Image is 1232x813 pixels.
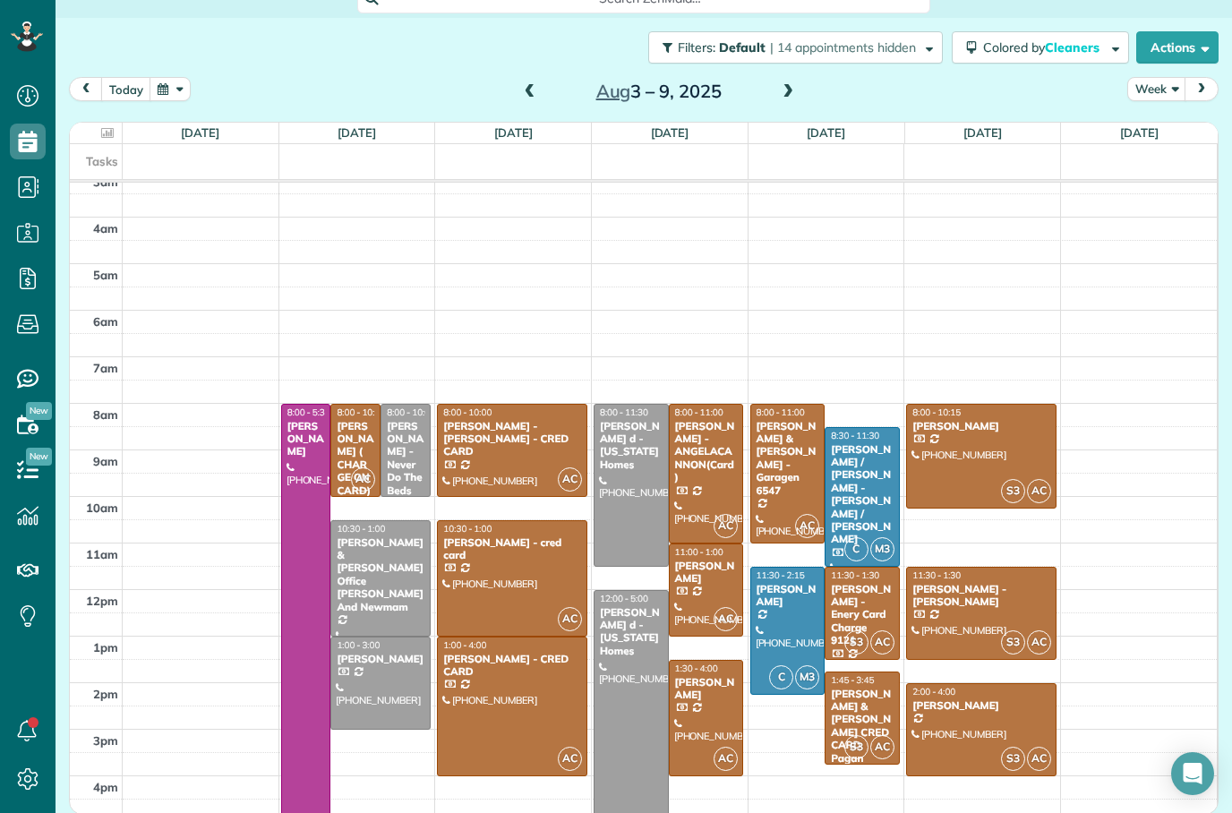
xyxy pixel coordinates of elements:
span: 12:00 - 5:00 [600,593,648,604]
span: 9am [93,454,118,468]
div: [PERSON_NAME] [911,699,1050,712]
span: AC [714,747,738,771]
span: AC [558,467,582,492]
span: Tasks [86,154,118,168]
span: AC [714,514,738,538]
span: 10:30 - 1:00 [443,523,492,535]
span: Default [719,39,766,56]
span: AC [714,607,738,631]
div: [PERSON_NAME] [911,420,1050,432]
span: AC [351,467,375,492]
span: Colored by [983,39,1106,56]
div: [PERSON_NAME] - Enery Card Charge 9121 [830,583,894,647]
span: 2pm [93,687,118,701]
h2: 3 – 9, 2025 [547,81,771,101]
span: 8am [93,407,118,422]
span: 8:00 - 11:00 [675,406,723,418]
button: Filters: Default | 14 appointments hidden [648,31,943,64]
div: [PERSON_NAME] - Never Do The Beds She Will Be Mad Don't - [PERSON_NAME] required [386,420,425,613]
span: 1:45 - 3:45 [831,674,874,686]
div: [PERSON_NAME] [287,420,326,458]
div: [PERSON_NAME] [336,653,425,665]
span: 11am [86,547,118,561]
span: 10am [86,501,118,515]
a: [DATE] [807,125,845,140]
a: [DATE] [1120,125,1159,140]
div: [PERSON_NAME] / [PERSON_NAME] - [PERSON_NAME] / [PERSON_NAME] [830,443,894,546]
span: Filters: [678,39,715,56]
span: C [844,537,868,561]
div: Open Intercom Messenger [1171,752,1214,795]
span: 2:00 - 4:00 [912,686,955,697]
button: prev [69,77,103,101]
button: today [101,77,151,101]
span: New [26,448,52,466]
a: [DATE] [963,125,1002,140]
span: 10:30 - 1:00 [337,523,385,535]
span: S3 [1001,747,1025,771]
span: AC [1027,630,1051,655]
span: 8:00 - 10:00 [443,406,492,418]
a: [DATE] [651,125,689,140]
div: [PERSON_NAME] - cred card [442,536,581,562]
span: AC [1027,747,1051,771]
span: 1:30 - 4:00 [675,663,718,674]
div: [PERSON_NAME] [674,676,739,702]
span: 1:00 - 4:00 [443,639,486,651]
span: AC [870,630,894,655]
span: 8:00 - 11:30 [600,406,648,418]
a: [DATE] [338,125,376,140]
button: Colored byCleaners [952,31,1129,64]
span: 11:30 - 2:15 [757,569,805,581]
div: [PERSON_NAME] - ANGELACANNON(Card) [674,420,739,484]
span: AC [558,607,582,631]
div: [PERSON_NAME] - [PERSON_NAME] [911,583,1050,609]
span: S3 [1001,630,1025,655]
span: 8:00 - 10:00 [387,406,435,418]
span: C [769,665,793,689]
span: 8:00 - 5:30 [287,406,330,418]
span: 11:00 - 1:00 [675,546,723,558]
div: [PERSON_NAME] - CRED CARD [442,653,581,679]
span: 8:30 - 11:30 [831,430,879,441]
span: New [26,402,52,420]
span: 6am [93,314,118,329]
span: M3 [795,665,819,689]
div: [PERSON_NAME] d - [US_STATE] Homes [599,606,663,658]
div: [PERSON_NAME] [674,560,739,586]
button: next [1185,77,1219,101]
span: 12pm [86,594,118,608]
div: [PERSON_NAME] [756,583,820,609]
span: Cleaners [1045,39,1102,56]
span: 8:00 - 10:00 [337,406,385,418]
span: AC [870,735,894,759]
span: M3 [870,537,894,561]
span: 8:00 - 11:00 [757,406,805,418]
span: AC [1027,479,1051,503]
span: 11:30 - 1:30 [912,569,961,581]
div: [PERSON_NAME] ( CHARGE ON CARD) [PERSON_NAME] [336,420,375,535]
span: S3 [844,630,868,655]
div: [PERSON_NAME] d - [US_STATE] Homes [599,420,663,472]
span: 1pm [93,640,118,655]
button: Actions [1136,31,1219,64]
span: S3 [844,735,868,759]
span: 5am [93,268,118,282]
span: S3 [1001,479,1025,503]
div: [PERSON_NAME] -[PERSON_NAME] - CRED CARD [442,420,581,458]
span: 3pm [93,733,118,748]
a: Filters: Default | 14 appointments hidden [639,31,943,64]
span: Aug [596,80,631,102]
span: 4am [93,221,118,235]
div: [PERSON_NAME] & [PERSON_NAME] - Garagen 6547 [756,420,820,497]
span: | 14 appointments hidden [770,39,916,56]
span: 11:30 - 1:30 [831,569,879,581]
a: [DATE] [181,125,219,140]
span: AC [558,747,582,771]
span: 1:00 - 3:00 [337,639,380,651]
a: [DATE] [494,125,533,140]
button: Week [1127,77,1186,101]
div: [PERSON_NAME] & [PERSON_NAME] Office [PERSON_NAME] And Newmam [336,536,425,613]
span: AC [795,514,819,538]
span: 7am [93,361,118,375]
